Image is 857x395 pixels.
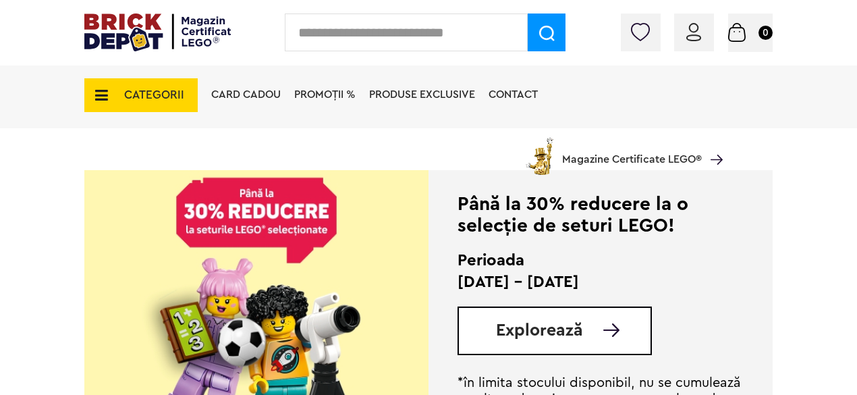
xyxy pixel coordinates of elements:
a: Produse exclusive [369,89,475,100]
div: Până la 30% reducere la o selecție de seturi LEGO! [458,193,744,236]
h2: Perioada [458,250,744,271]
span: Magazine Certificate LEGO® [562,135,702,166]
span: Explorează [496,322,583,339]
p: [DATE] - [DATE] [458,271,744,293]
span: CATEGORII [124,89,184,101]
a: Contact [489,89,538,100]
a: Card Cadou [211,89,281,100]
small: 0 [758,26,773,40]
a: Magazine Certificate LEGO® [702,137,723,148]
a: PROMOȚII % [294,89,356,100]
a: Explorează [496,322,651,339]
